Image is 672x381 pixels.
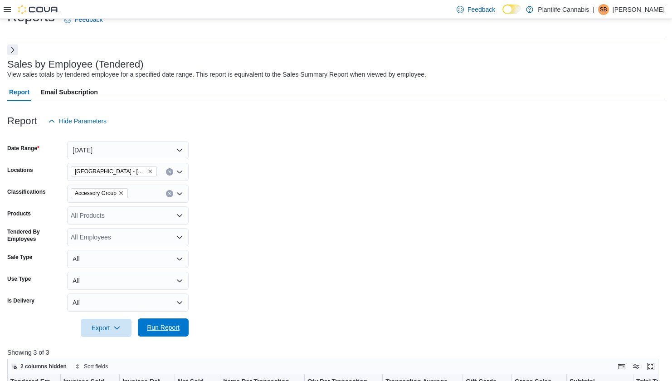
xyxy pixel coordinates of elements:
[598,4,609,15] div: Stephanie Brimner
[75,15,102,24] span: Feedback
[67,141,189,159] button: [DATE]
[67,293,189,312] button: All
[616,361,627,372] button: Keyboard shortcuts
[71,166,157,176] span: Edmonton - Albany
[147,169,153,174] button: Remove Edmonton - Albany from selection in this group
[7,210,31,217] label: Products
[7,116,37,127] h3: Report
[59,117,107,126] span: Hide Parameters
[75,189,117,198] span: Accessory Group
[7,145,39,152] label: Date Range
[7,59,144,70] h3: Sales by Employee (Tendered)
[176,168,183,176] button: Open list of options
[166,190,173,197] button: Clear input
[75,167,146,176] span: [GEOGRAPHIC_DATA] - [GEOGRAPHIC_DATA]
[176,234,183,241] button: Open list of options
[84,363,108,370] span: Sort fields
[147,323,180,332] span: Run Report
[613,4,665,15] p: [PERSON_NAME]
[593,4,594,15] p: |
[20,363,67,370] span: 2 columns hidden
[7,254,32,261] label: Sale Type
[44,112,110,130] button: Hide Parameters
[7,166,33,174] label: Locations
[645,361,656,372] button: Enter fullscreen
[18,5,59,14] img: Cova
[502,14,503,15] span: Dark Mode
[7,297,34,304] label: Is Delivery
[7,188,46,195] label: Classifications
[7,348,665,357] p: Showing 3 of 3
[7,44,18,55] button: Next
[118,190,124,196] button: Remove Accessory Group from selection in this group
[453,0,499,19] a: Feedback
[71,188,128,198] span: Accessory Group
[467,5,495,14] span: Feedback
[600,4,607,15] span: SB
[60,10,106,29] a: Feedback
[7,275,31,283] label: Use Type
[67,250,189,268] button: All
[138,318,189,337] button: Run Report
[81,319,131,337] button: Export
[9,83,29,101] span: Report
[67,272,189,290] button: All
[8,361,70,372] button: 2 columns hidden
[71,361,112,372] button: Sort fields
[40,83,98,101] span: Email Subscription
[7,70,426,79] div: View sales totals by tendered employee for a specified date range. This report is equivalent to t...
[538,4,589,15] p: Plantlife Cannabis
[86,319,126,337] span: Export
[631,361,642,372] button: Display options
[7,228,63,243] label: Tendered By Employees
[176,212,183,219] button: Open list of options
[166,168,173,176] button: Clear input
[176,190,183,197] button: Open list of options
[502,5,521,14] input: Dark Mode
